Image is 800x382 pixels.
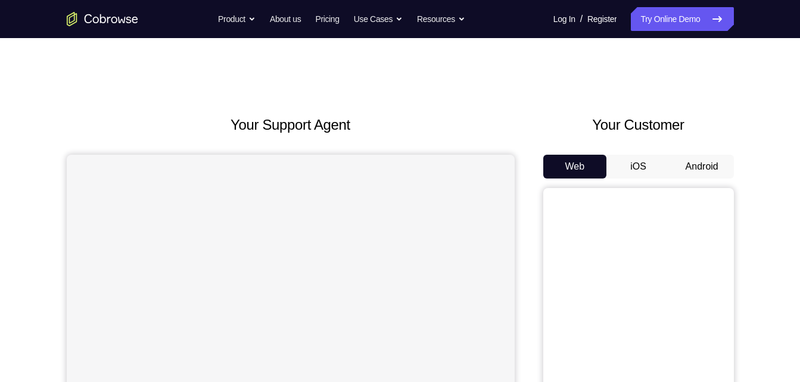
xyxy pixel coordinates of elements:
[631,7,733,31] a: Try Online Demo
[580,12,583,26] span: /
[543,155,607,179] button: Web
[270,7,301,31] a: About us
[670,155,734,179] button: Android
[315,7,339,31] a: Pricing
[417,7,465,31] button: Resources
[67,12,138,26] a: Go to the home page
[606,155,670,179] button: iOS
[553,7,575,31] a: Log In
[218,7,256,31] button: Product
[587,7,617,31] a: Register
[354,7,403,31] button: Use Cases
[543,114,734,136] h2: Your Customer
[67,114,515,136] h2: Your Support Agent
